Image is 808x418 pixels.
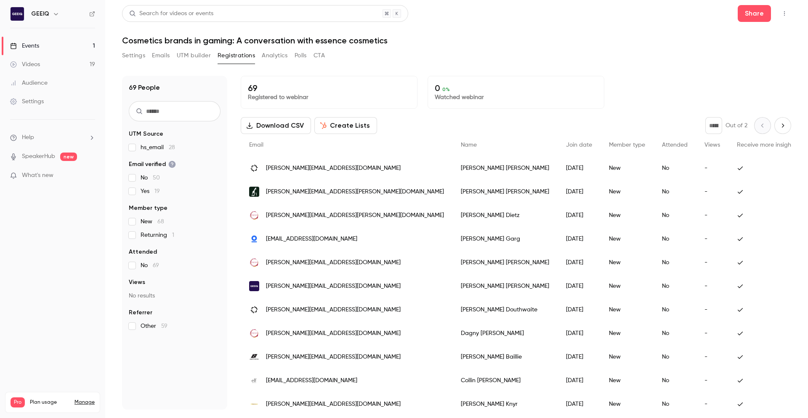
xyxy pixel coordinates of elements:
[558,298,601,322] div: [DATE]
[141,217,164,226] span: New
[122,35,791,46] h1: Cosmetics brands in gaming: A conversation with essence cosmetics
[249,305,259,315] img: msquared.io
[74,399,95,406] a: Manage
[452,322,558,345] div: Dagny [PERSON_NAME]
[157,219,164,225] span: 68
[461,142,477,148] span: Name
[218,49,255,62] button: Registrations
[696,274,728,298] div: -
[141,174,160,182] span: No
[22,171,53,180] span: What's new
[129,130,221,330] section: facet-groups
[249,187,259,197] img: jvm.com
[654,322,696,345] div: No
[654,298,696,322] div: No
[11,7,24,21] img: GEEIQ
[248,93,410,102] p: Registered to webinar
[696,322,728,345] div: -
[266,400,401,409] span: [PERSON_NAME][EMAIL_ADDRESS][DOMAIN_NAME]
[654,227,696,251] div: No
[435,93,597,102] p: Watched webinar
[22,152,55,161] a: SpeakerHub
[266,282,401,291] span: [PERSON_NAME][EMAIL_ADDRESS][DOMAIN_NAME]
[129,278,145,287] span: Views
[696,156,728,180] div: -
[153,263,159,268] span: 69
[129,204,167,212] span: Member type
[266,329,401,338] span: [PERSON_NAME][EMAIL_ADDRESS][DOMAIN_NAME]
[129,9,213,18] div: Search for videos or events
[295,49,307,62] button: Polls
[654,180,696,204] div: No
[249,352,259,362] img: ampverse.com
[266,305,401,314] span: [PERSON_NAME][EMAIL_ADDRESS][DOMAIN_NAME]
[241,117,311,134] button: Download CSV
[266,188,444,196] span: [PERSON_NAME][EMAIL_ADDRESS][PERSON_NAME][DOMAIN_NAME]
[60,153,77,161] span: new
[249,210,259,220] img: cosnova.com
[601,180,654,204] div: New
[696,251,728,274] div: -
[654,392,696,416] div: No
[141,231,174,239] span: Returning
[558,274,601,298] div: [DATE]
[601,274,654,298] div: New
[11,397,25,407] span: Pro
[601,345,654,369] div: New
[249,328,259,338] img: cosnova.com
[601,204,654,227] div: New
[129,130,163,138] span: UTM Source
[452,180,558,204] div: [PERSON_NAME] [PERSON_NAME]
[601,251,654,274] div: New
[601,227,654,251] div: New
[558,227,601,251] div: [DATE]
[153,175,160,181] span: 50
[654,204,696,227] div: No
[266,164,401,173] span: [PERSON_NAME][EMAIL_ADDRESS][DOMAIN_NAME]
[314,117,377,134] button: Create Lists
[558,345,601,369] div: [DATE]
[141,261,159,270] span: No
[654,274,696,298] div: No
[262,49,288,62] button: Analytics
[129,160,176,169] span: Email verified
[129,83,160,93] h1: 69 People
[662,142,688,148] span: Attended
[435,83,597,93] p: 0
[696,345,728,369] div: -
[654,369,696,392] div: No
[558,156,601,180] div: [DATE]
[452,227,558,251] div: [PERSON_NAME] Garg
[129,308,152,317] span: Referrer
[266,376,357,385] span: [EMAIL_ADDRESS][DOMAIN_NAME]
[141,322,167,330] span: Other
[558,369,601,392] div: [DATE]
[726,121,747,130] p: Out of 2
[249,142,263,148] span: Email
[696,227,728,251] div: -
[442,86,450,92] span: 0 %
[10,60,40,69] div: Videos
[266,235,357,244] span: [EMAIL_ADDRESS][DOMAIN_NAME]
[452,369,558,392] div: Collin [PERSON_NAME]
[566,142,592,148] span: Join date
[558,251,601,274] div: [DATE]
[654,345,696,369] div: No
[609,142,645,148] span: Member type
[704,142,720,148] span: Views
[738,5,771,22] button: Share
[452,298,558,322] div: [PERSON_NAME] Douthwaite
[774,117,791,134] button: Next page
[696,298,728,322] div: -
[696,180,728,204] div: -
[30,399,69,406] span: Plan usage
[10,97,44,106] div: Settings
[10,133,95,142] li: help-dropdown-opener
[177,49,211,62] button: UTM builder
[249,163,259,173] img: msquared.io
[129,292,221,300] p: No results
[154,188,160,194] span: 19
[249,234,259,244] img: streamo.media
[31,10,49,18] h6: GEEIQ
[249,257,259,268] img: cosnova.com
